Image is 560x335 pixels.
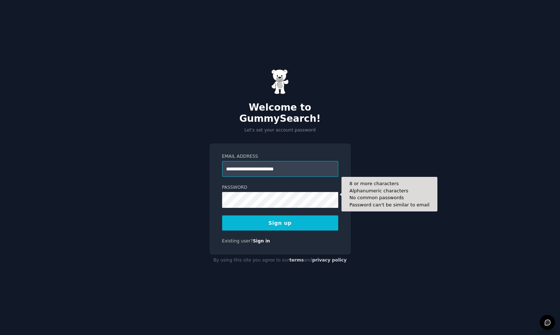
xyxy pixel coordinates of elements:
span: Existing user? [222,238,253,244]
div: By using this site you agree to our and [210,255,351,266]
label: Email Address [222,153,338,160]
p: Let's set your account password [210,127,351,134]
h2: Welcome to GummySearch! [210,102,351,125]
a: Sign in [253,238,270,244]
img: Gummy Bear [271,69,289,94]
a: terms [289,258,304,263]
a: privacy policy [312,258,347,263]
label: Password [222,184,338,191]
button: Sign up [222,215,338,231]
